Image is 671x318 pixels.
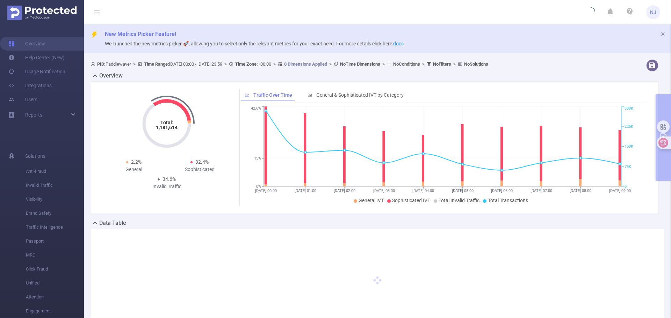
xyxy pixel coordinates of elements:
img: Protected Media [7,6,77,20]
a: Usage Notification [8,65,65,79]
tspan: 0% [256,184,261,189]
span: 34.6% [163,176,176,182]
a: docs [393,41,404,46]
span: Invalid Traffic [26,178,84,192]
button: icon: close [661,30,665,38]
tspan: 75K [625,164,631,169]
a: Reports [25,108,42,122]
span: Paddlewaver [DATE] 00:00 - [DATE] 23:59 +00:00 [91,61,488,67]
span: MRC [26,248,84,262]
tspan: 15% [254,156,261,161]
b: No Filters [433,61,451,67]
b: No Time Dimensions [340,61,380,67]
b: PID: [97,61,106,67]
b: Time Zone: [235,61,258,67]
i: icon: close [661,31,665,36]
tspan: [DATE] 08:00 [570,188,591,193]
h2: Data Table [99,219,126,227]
i: icon: user [91,62,97,66]
tspan: 150K [625,145,633,149]
span: New Metrics Picker Feature! [105,31,176,37]
tspan: 0 [625,184,627,189]
span: Passport [26,234,84,248]
span: General IVT [359,198,384,203]
b: Time Range: [144,61,169,67]
tspan: [DATE] 05:00 [452,188,473,193]
i: icon: thunderbolt [91,31,98,38]
tspan: 300K [625,106,633,111]
b: No Conditions [393,61,420,67]
span: We launched the new metrics picker 🚀, allowing you to select only the relevant metrics for your e... [105,41,404,46]
span: Visibility [26,192,84,206]
tspan: [DATE] 01:00 [294,188,316,193]
span: Total Transactions [488,198,528,203]
div: Invalid Traffic [134,183,200,190]
span: General & Sophisticated IVT by Category [316,92,404,98]
a: Integrations [8,79,52,93]
span: > [327,61,334,67]
tspan: [DATE] 03:00 [373,188,395,193]
span: > [380,61,387,67]
i: icon: bar-chart [308,93,312,97]
u: 8 Dimensions Applied [284,61,327,67]
div: Sophisticated [167,166,232,173]
span: Reports [25,112,42,118]
tspan: [DATE] 06:00 [491,188,513,193]
span: Brand Safety [26,206,84,220]
a: Help Center (New) [8,51,65,65]
span: 2.2% [131,159,142,165]
tspan: 42.6% [251,106,261,111]
span: > [451,61,458,67]
span: > [271,61,278,67]
a: Overview [8,37,45,51]
span: Solutions [25,149,45,163]
span: > [222,61,229,67]
span: Sophisticated IVT [392,198,430,203]
span: Total Invalid Traffic [439,198,479,203]
tspan: [DATE] 09:00 [609,188,631,193]
span: Unified [26,276,84,290]
tspan: [DATE] 00:00 [255,188,277,193]
span: 32.4% [195,159,209,165]
i: icon: line-chart [245,93,250,97]
tspan: [DATE] 07:00 [530,188,552,193]
tspan: 1,181,614 [156,125,178,130]
div: General [101,166,167,173]
span: NJ [650,5,656,19]
tspan: Total: [160,120,173,125]
h2: Overview [99,72,123,80]
span: Anti-Fraud [26,164,84,178]
span: Traffic Over Time [253,92,292,98]
tspan: [DATE] 04:00 [412,188,434,193]
span: > [131,61,138,67]
i: icon: loading [587,7,595,17]
span: Attention [26,290,84,304]
span: > [420,61,427,67]
b: No Solutions [464,61,488,67]
span: Traffic Intelligence [26,220,84,234]
span: Engagement [26,304,84,318]
tspan: 225K [625,124,633,129]
span: Click Fraud [26,262,84,276]
a: Users [8,93,37,106]
tspan: [DATE] 02:00 [334,188,355,193]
